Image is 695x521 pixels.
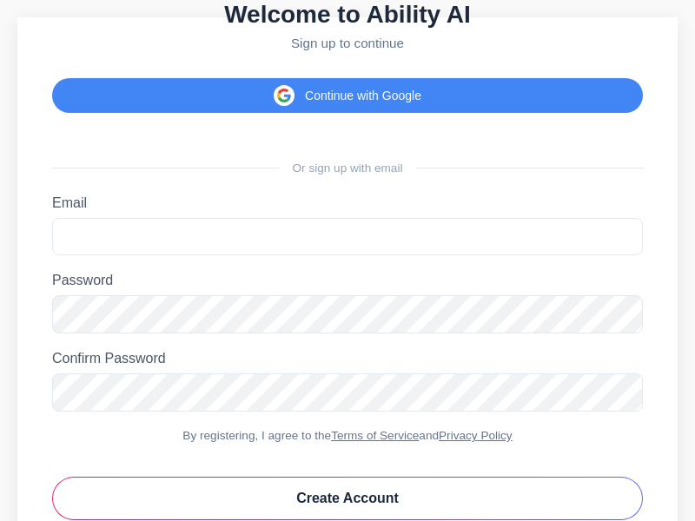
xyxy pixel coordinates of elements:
[52,162,643,175] div: Or sign up with email
[52,273,643,288] label: Password
[52,429,643,442] div: By registering, I agree to the and
[52,1,643,29] h2: Welcome to Ability AI
[52,195,643,211] label: Email
[52,36,643,50] p: Sign up to continue
[52,351,643,366] label: Confirm Password
[439,429,513,442] a: Privacy Policy
[52,78,643,113] button: Continue with Google
[52,477,643,520] button: Create Account
[331,429,419,442] a: Terms of Service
